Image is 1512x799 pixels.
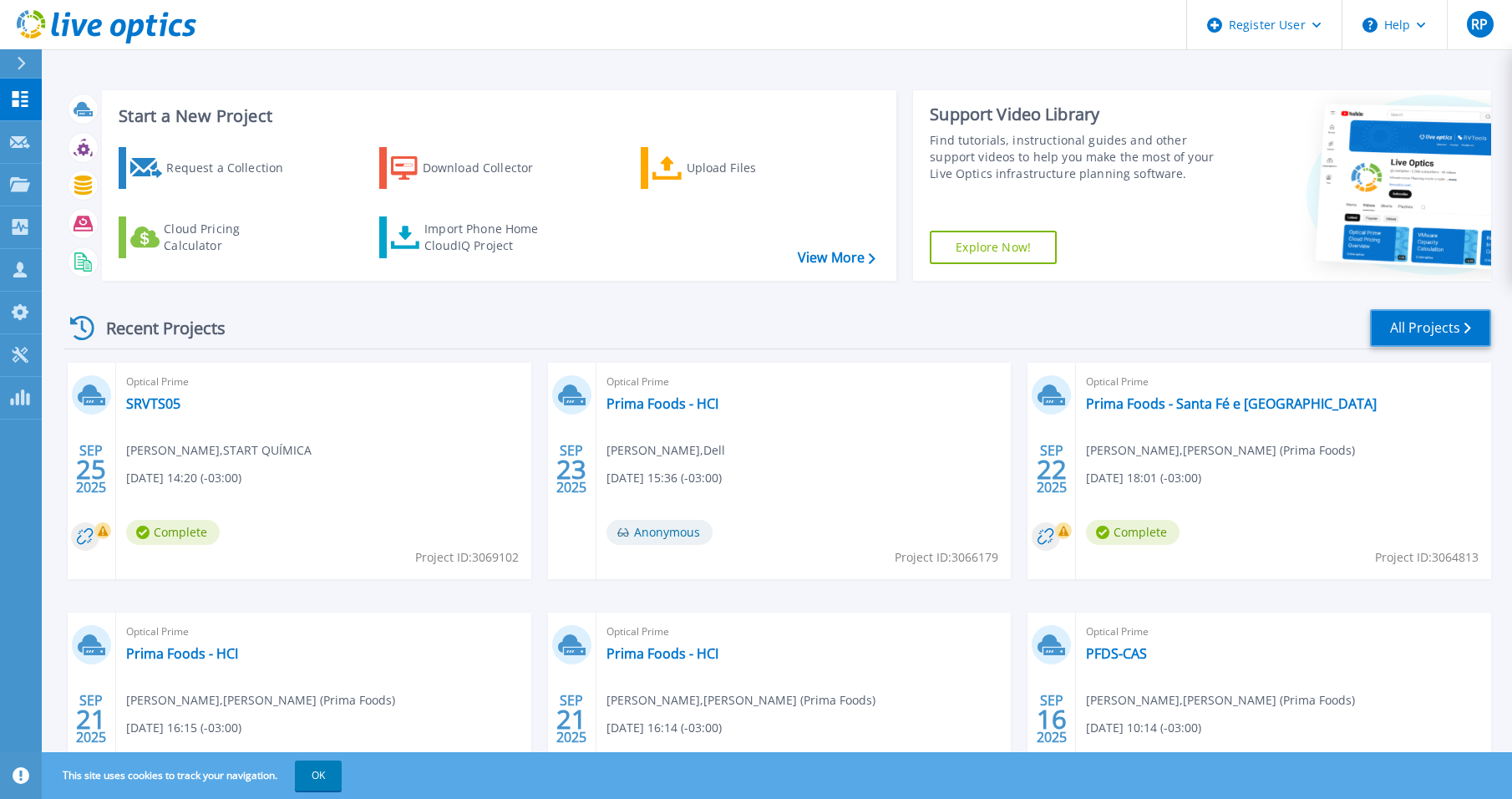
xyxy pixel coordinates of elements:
[1086,719,1201,737] span: [DATE] 10:14 (-03:00)
[556,462,586,476] span: 23
[1037,462,1067,476] span: 22
[423,151,556,185] div: Download Collector
[126,373,521,391] span: Optical Prime
[606,441,725,460] span: [PERSON_NAME] , Dell
[126,623,521,641] span: Optical Prime
[75,439,107,500] div: SEP 2025
[166,151,300,185] div: Request a Collection
[606,469,722,487] span: [DATE] 15:36 (-03:00)
[798,250,875,266] a: View More
[606,520,713,545] span: Anonymous
[930,132,1223,182] div: Find tutorials, instructional guides and other support videos to help you make the most of your L...
[1086,395,1377,412] a: Prima Foods - Santa Fé e [GEOGRAPHIC_DATA]
[126,719,241,737] span: [DATE] 16:15 (-03:00)
[126,520,220,545] span: Complete
[119,107,875,125] h3: Start a New Project
[1086,691,1355,710] span: [PERSON_NAME] , [PERSON_NAME] (Prima Foods)
[1086,520,1180,545] span: Complete
[126,441,312,460] span: [PERSON_NAME] , START QUÍMICA
[415,548,519,567] span: Project ID: 3069102
[930,104,1223,125] div: Support Video Library
[1086,645,1147,662] a: PFDS-CAS
[1086,469,1201,487] span: [DATE] 18:01 (-03:00)
[556,439,587,500] div: SEP 2025
[126,645,238,662] a: Prima Foods - HCI
[76,712,106,726] span: 21
[606,691,875,710] span: [PERSON_NAME] , [PERSON_NAME] (Prima Foods)
[1037,712,1067,726] span: 16
[1036,439,1068,500] div: SEP 2025
[556,712,586,726] span: 21
[930,231,1057,264] a: Explore Now!
[1036,689,1068,750] div: SEP 2025
[606,623,1002,641] span: Optical Prime
[126,691,395,710] span: [PERSON_NAME] , [PERSON_NAME] (Prima Foods)
[119,216,305,258] a: Cloud Pricing Calculator
[126,395,180,412] a: SRVTS05
[895,548,998,567] span: Project ID: 3066179
[606,645,718,662] a: Prima Foods - HCI
[1471,18,1488,31] span: RP
[46,761,342,791] span: This site uses cookies to track your navigation.
[64,308,248,349] div: Recent Projects
[687,151,820,185] div: Upload Files
[295,761,342,791] button: OK
[1086,441,1355,460] span: [PERSON_NAME] , [PERSON_NAME] (Prima Foods)
[1086,623,1481,641] span: Optical Prime
[606,373,1002,391] span: Optical Prime
[556,689,587,750] div: SEP 2025
[424,221,555,254] div: Import Phone Home CloudIQ Project
[1370,309,1491,347] a: All Projects
[379,147,566,189] a: Download Collector
[1086,373,1481,391] span: Optical Prime
[119,147,305,189] a: Request a Collection
[1375,548,1479,567] span: Project ID: 3064813
[606,719,722,737] span: [DATE] 16:14 (-03:00)
[75,689,107,750] div: SEP 2025
[126,469,241,487] span: [DATE] 14:20 (-03:00)
[641,147,827,189] a: Upload Files
[164,221,297,254] div: Cloud Pricing Calculator
[76,462,106,476] span: 25
[606,395,718,412] a: Prima Foods - HCI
